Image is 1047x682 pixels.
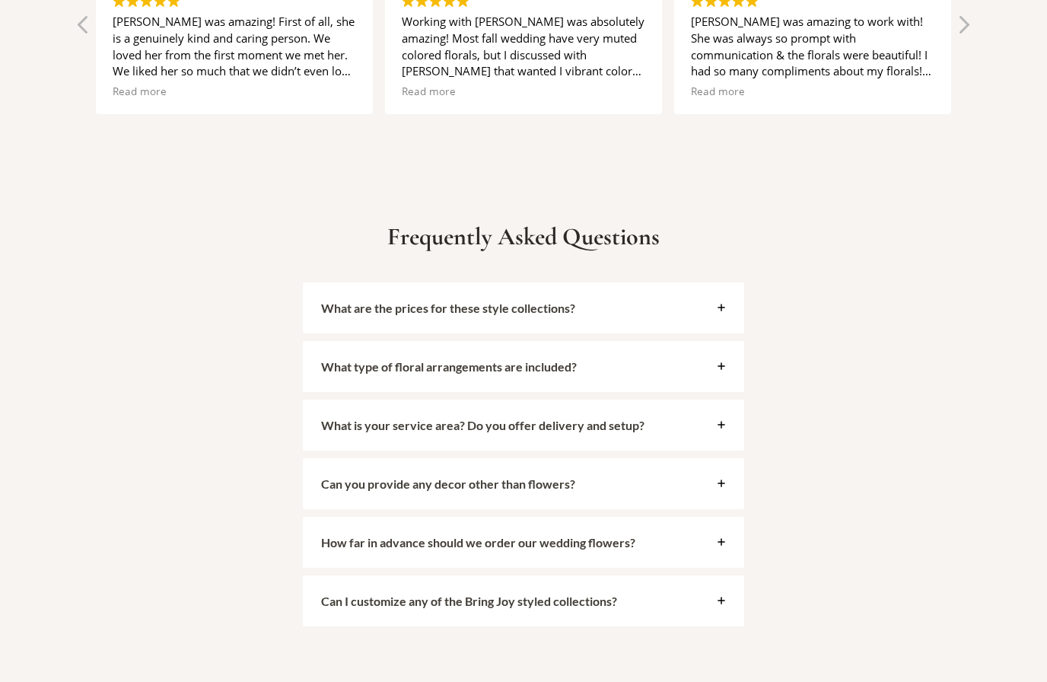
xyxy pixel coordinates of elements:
[321,477,575,492] strong: Can you provide any decor other than flowers?
[321,536,635,550] strong: How far in advance should we order our wedding flowers?
[321,419,644,433] strong: What is your service area? Do you offer delivery and setup?
[321,594,617,609] strong: Can I customize any of the Bring Joy styled collections?
[321,301,575,316] strong: What are the prices for these style collections?
[402,85,456,100] span: Read more
[321,360,577,374] strong: What type of floral arrangements are included?
[85,223,962,252] h2: Frequently Asked Questions
[113,85,167,100] span: Read more
[691,85,745,100] span: Read more
[402,14,645,81] div: Working with [PERSON_NAME] was absolutely amazing! Most fall wedding have very muted colored flor...
[956,14,971,45] div: Next review
[691,14,934,81] div: [PERSON_NAME] was amazing to work with! She was always so prompt with communication & the florals...
[76,14,91,45] div: Previous review
[113,14,356,81] div: [PERSON_NAME] was amazing! First of all, she is a genuinely kind and caring person. We loved her ...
